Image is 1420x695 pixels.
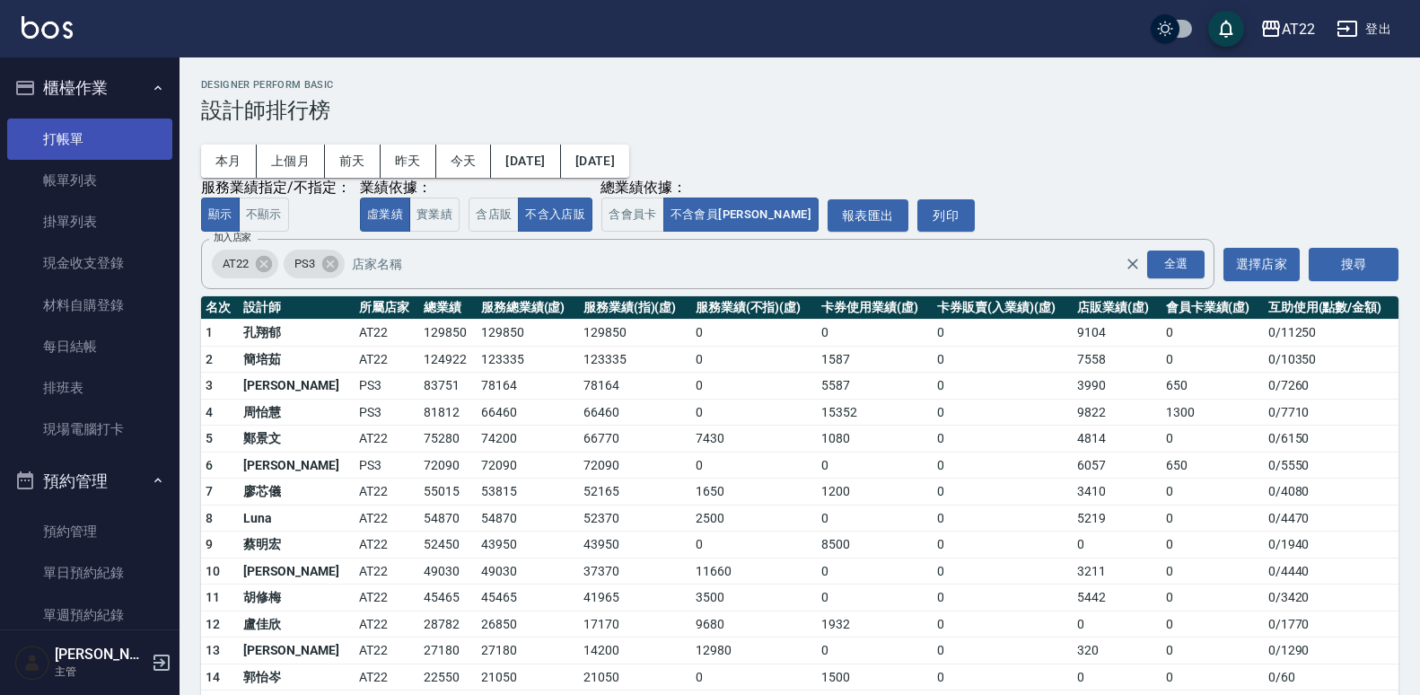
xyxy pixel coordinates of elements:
[419,320,477,347] td: 129850
[1264,558,1398,585] td: 0 / 4440
[239,558,355,585] td: [PERSON_NAME]
[1073,320,1161,347] td: 9104
[7,511,172,552] a: 預約管理
[355,426,419,453] td: AT22
[691,585,817,611] td: 3500
[419,479,477,506] td: 55015
[1073,346,1161,373] td: 7558
[7,326,172,367] a: 每日結帳
[239,346,355,373] td: 簡培茹
[817,479,933,506] td: 1200
[419,399,477,426] td: 81812
[419,585,477,611] td: 45465
[469,198,519,233] button: 含店販
[355,452,419,479] td: PS3
[239,296,355,320] th: 設計師
[206,643,221,657] span: 13
[1073,638,1161,664] td: 320
[691,346,817,373] td: 0
[933,452,1073,479] td: 0
[206,378,213,392] span: 3
[1161,296,1264,320] th: 會員卡業績(虛)
[691,426,817,453] td: 7430
[355,585,419,611] td: AT22
[1264,638,1398,664] td: 0 / 1290
[691,479,817,506] td: 1650
[518,198,592,233] button: 不含入店販
[1073,452,1161,479] td: 6057
[212,255,259,273] span: AT22
[579,505,691,532] td: 52370
[1144,247,1208,282] button: Open
[355,479,419,506] td: AT22
[206,617,221,631] span: 12
[239,399,355,426] td: 周怡慧
[1161,611,1264,638] td: 0
[419,452,477,479] td: 72090
[1264,296,1398,320] th: 互助使用(點數/金額)
[1161,399,1264,426] td: 1300
[1264,505,1398,532] td: 0 / 4470
[355,320,419,347] td: AT22
[477,399,579,426] td: 66460
[933,585,1073,611] td: 0
[933,638,1073,664] td: 0
[325,145,381,178] button: 前天
[477,320,579,347] td: 129850
[477,505,579,532] td: 54870
[817,585,933,611] td: 0
[355,399,419,426] td: PS3
[419,346,477,373] td: 124922
[7,367,172,409] a: 排班表
[817,558,933,585] td: 0
[579,296,691,320] th: 服務業績(指)(虛)
[214,231,251,244] label: 加入店家
[817,505,933,532] td: 0
[579,399,691,426] td: 66460
[1073,532,1161,559] td: 0
[1329,13,1398,46] button: 登出
[1264,373,1398,400] td: 0 / 7260
[55,646,146,664] h5: [PERSON_NAME]
[1264,426,1398,453] td: 0 / 6150
[828,199,908,233] button: 報表匯出
[206,590,221,604] span: 11
[579,611,691,638] td: 17170
[1253,11,1322,48] button: AT22
[1120,251,1145,277] button: Clear
[691,320,817,347] td: 0
[477,296,579,320] th: 服務總業績(虛)
[933,505,1073,532] td: 0
[381,145,436,178] button: 昨天
[817,611,933,638] td: 1932
[206,511,213,525] span: 8
[817,346,933,373] td: 1587
[477,611,579,638] td: 26850
[477,452,579,479] td: 72090
[933,346,1073,373] td: 0
[579,373,691,400] td: 78164
[691,296,817,320] th: 服務業績(不指)(虛)
[239,664,355,691] td: 郭怡岑
[1264,452,1398,479] td: 0 / 5550
[201,79,1398,91] h2: Designer Perform Basic
[284,250,345,278] div: PS3
[817,664,933,691] td: 1500
[817,296,933,320] th: 卡券使用業績(虛)
[419,426,477,453] td: 75280
[691,638,817,664] td: 12980
[691,505,817,532] td: 2500
[1073,399,1161,426] td: 9822
[206,564,221,578] span: 10
[579,638,691,664] td: 14200
[477,558,579,585] td: 49030
[360,198,410,233] button: 虛業績
[7,119,172,160] a: 打帳單
[212,250,278,278] div: AT22
[933,532,1073,559] td: 0
[1073,373,1161,400] td: 3990
[201,179,351,198] div: 服務業績指定/不指定：
[1161,320,1264,347] td: 0
[477,638,579,664] td: 27180
[579,585,691,611] td: 41965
